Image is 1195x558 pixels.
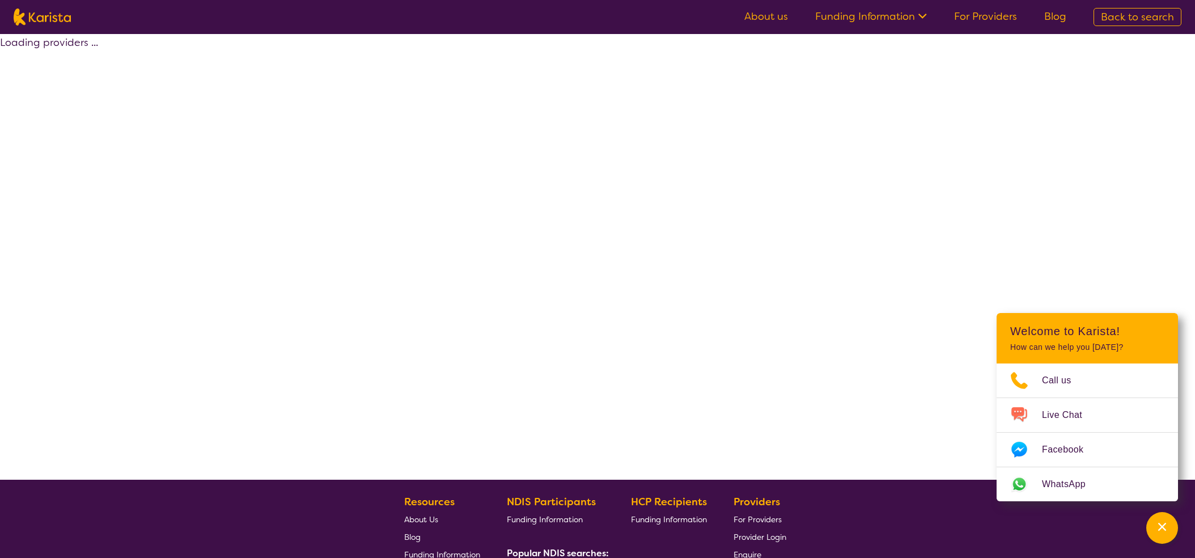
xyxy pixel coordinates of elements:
[1042,372,1085,389] span: Call us
[404,510,480,528] a: About Us
[1094,8,1181,26] a: Back to search
[507,510,604,528] a: Funding Information
[14,9,71,26] img: Karista logo
[1042,407,1096,424] span: Live Chat
[734,532,786,542] span: Provider Login
[734,510,786,528] a: For Providers
[631,514,707,525] span: Funding Information
[1010,343,1164,352] p: How can we help you [DATE]?
[404,528,480,546] a: Blog
[507,514,583,525] span: Funding Information
[997,467,1178,501] a: Web link opens in a new tab.
[954,10,1017,23] a: For Providers
[404,495,455,509] b: Resources
[997,363,1178,501] ul: Choose channel
[734,514,782,525] span: For Providers
[1101,10,1174,24] span: Back to search
[1044,10,1066,23] a: Blog
[1146,512,1178,544] button: Channel Menu
[997,313,1178,501] div: Channel Menu
[631,495,707,509] b: HCP Recipients
[815,10,927,23] a: Funding Information
[404,514,438,525] span: About Us
[507,495,596,509] b: NDIS Participants
[734,495,780,509] b: Providers
[404,532,421,542] span: Blog
[734,528,786,546] a: Provider Login
[1010,324,1164,338] h2: Welcome to Karista!
[631,510,707,528] a: Funding Information
[744,10,788,23] a: About us
[1042,476,1099,493] span: WhatsApp
[1042,441,1097,458] span: Facebook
